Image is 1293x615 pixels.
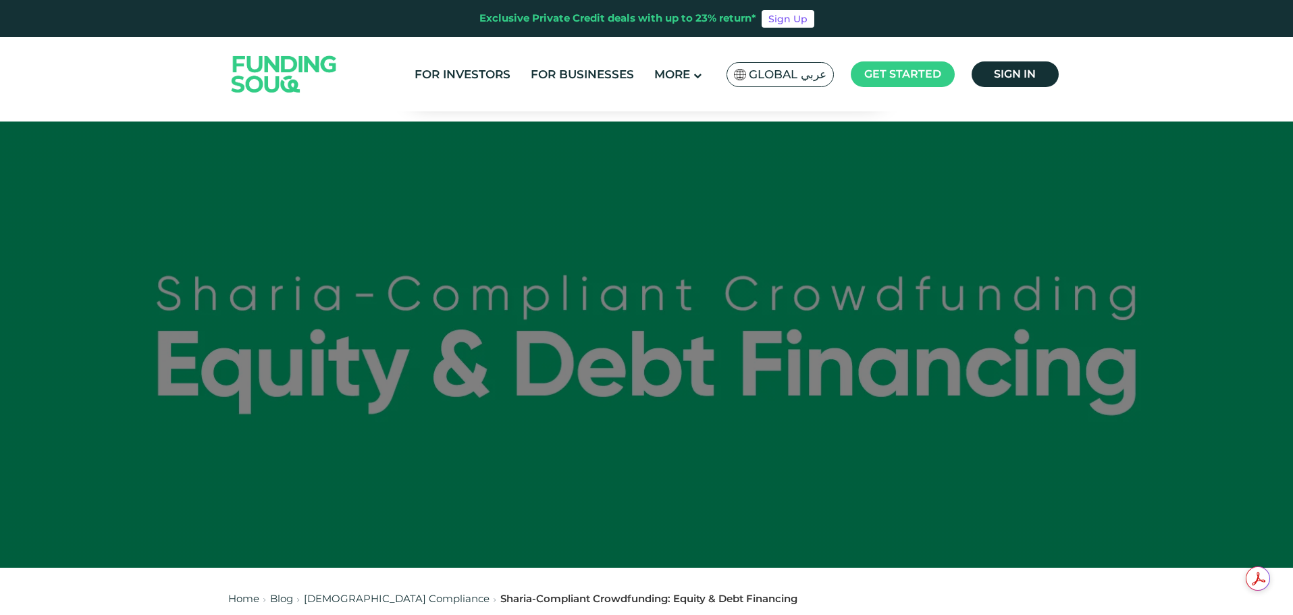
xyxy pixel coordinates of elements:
[479,11,756,26] div: Exclusive Private Credit deals with up to 23% return*
[762,10,814,28] a: Sign Up
[411,63,514,86] a: For Investors
[654,68,690,81] span: More
[527,63,637,86] a: For Businesses
[972,61,1059,87] a: Sign in
[500,591,797,607] div: Sharia-Compliant Crowdfunding: Equity & Debt Financing
[994,68,1036,80] span: Sign in
[749,67,826,82] span: Global عربي
[734,69,746,80] img: SA Flag
[228,592,259,605] a: Home
[218,40,350,108] img: Logo
[304,592,490,605] a: [DEMOGRAPHIC_DATA] Compliance
[864,68,941,80] span: Get started
[270,592,293,605] a: Blog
